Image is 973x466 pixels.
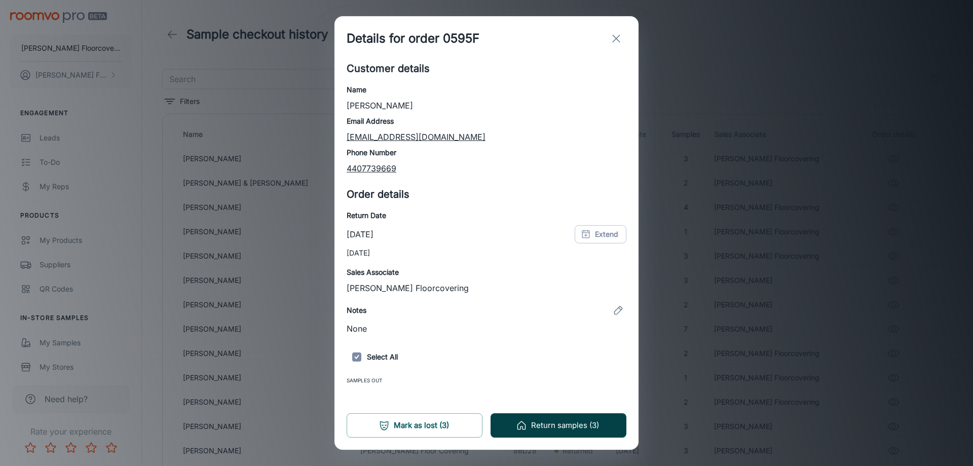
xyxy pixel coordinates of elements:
h6: Select All [347,347,626,367]
p: [PERSON_NAME] [347,99,626,112]
h6: Phone Number [347,147,626,158]
button: exit [606,28,626,49]
h5: Customer details [347,61,626,76]
h6: Email Address [347,116,626,127]
h6: Sales Associate [347,267,626,278]
h6: Return Date [347,210,626,221]
a: [EMAIL_ADDRESS][DOMAIN_NAME] [347,132,485,142]
p: [PERSON_NAME] Floorcovering [347,282,626,294]
button: Extend [575,225,626,243]
h6: Name [347,84,626,95]
span: Samples Out [347,375,626,389]
button: Return samples (3) [491,413,626,438]
p: [DATE] [347,247,626,259]
p: None [347,322,626,335]
button: Mark as lost (3) [347,413,482,438]
h1: Details for order 0595F [347,29,479,48]
h6: Notes [347,305,366,316]
h5: Order details [347,187,626,202]
a: 4407739669 [347,163,396,173]
p: [DATE] [347,228,373,240]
